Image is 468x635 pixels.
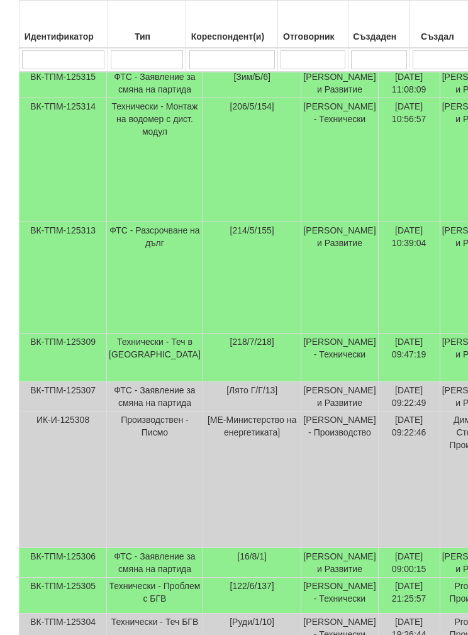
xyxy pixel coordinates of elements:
[107,334,203,382] td: Технически - Теч в [GEOGRAPHIC_DATA]
[107,98,203,222] td: Технически - Монтаж на водомер с дист. модул
[378,548,440,578] td: [DATE] 09:00:15
[107,382,203,412] td: ФТС - Заявление за смяна на партида
[378,98,440,222] td: [DATE] 10:56:57
[19,222,107,334] td: ВК-ТПМ-125313
[208,415,296,437] span: [МЕ-Министерство на енергетиката]
[107,222,203,334] td: ФТС - Разсрочване на дълг
[19,578,107,614] td: ВК-ТПМ-125305
[301,382,378,412] td: [PERSON_NAME] и Развитие
[301,98,378,222] td: [PERSON_NAME] - Технически
[186,1,278,48] th: Кореспондент(и): No sort applied, activate to apply an ascending sort
[301,69,378,98] td: [PERSON_NAME] и Развитие
[226,385,277,395] span: [Лято Г/Г/13]
[19,382,107,412] td: ВК-ТПМ-125307
[19,1,108,48] th: Идентификатор: No sort applied, activate to apply an ascending sort
[21,28,106,45] div: Идентификатор
[301,578,378,614] td: [PERSON_NAME] - Технически
[301,222,378,334] td: [PERSON_NAME] и Развитие
[378,382,440,412] td: [DATE] 09:22:49
[378,412,440,548] td: [DATE] 09:22:46
[108,1,186,48] th: Тип: No sort applied, activate to apply an ascending sort
[188,28,276,45] div: Кореспондент(и)
[107,69,203,98] td: ФТС - Заявление за смяна на партида
[280,28,346,45] div: Отговорник
[301,548,378,578] td: [PERSON_NAME] и Развитие
[107,578,203,614] td: Технически - Проблем с БГВ
[233,72,270,82] span: [Зим/Б/6]
[230,581,274,591] span: [122/6/137]
[19,334,107,382] td: ВК-ТПМ-125309
[19,548,107,578] td: ВК-ТПМ-125306
[301,412,378,548] td: [PERSON_NAME] - Производство
[107,548,203,578] td: ФТС - Заявление за смяна на партида
[19,98,107,222] td: ВК-ТПМ-125314
[378,222,440,334] td: [DATE] 10:39:04
[378,578,440,614] td: [DATE] 21:25:57
[230,617,274,627] span: [Руди/1/10]
[348,1,410,48] th: Създаден: No sort applied, activate to apply an ascending sort
[237,551,267,561] span: [16/8/1]
[230,225,274,235] span: [214/5/155]
[378,69,440,98] td: [DATE] 11:08:09
[19,412,107,548] td: ИК-И-125308
[230,101,274,111] span: [206/5/154]
[110,28,184,45] div: Тип
[230,337,274,347] span: [218/7/218]
[301,334,378,382] td: [PERSON_NAME] - Технически
[378,334,440,382] td: [DATE] 09:47:19
[107,412,203,548] td: Производствен - Писмо
[350,28,408,45] div: Създаден
[278,1,348,48] th: Отговорник: No sort applied, activate to apply an ascending sort
[19,69,107,98] td: ВК-ТПМ-125315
